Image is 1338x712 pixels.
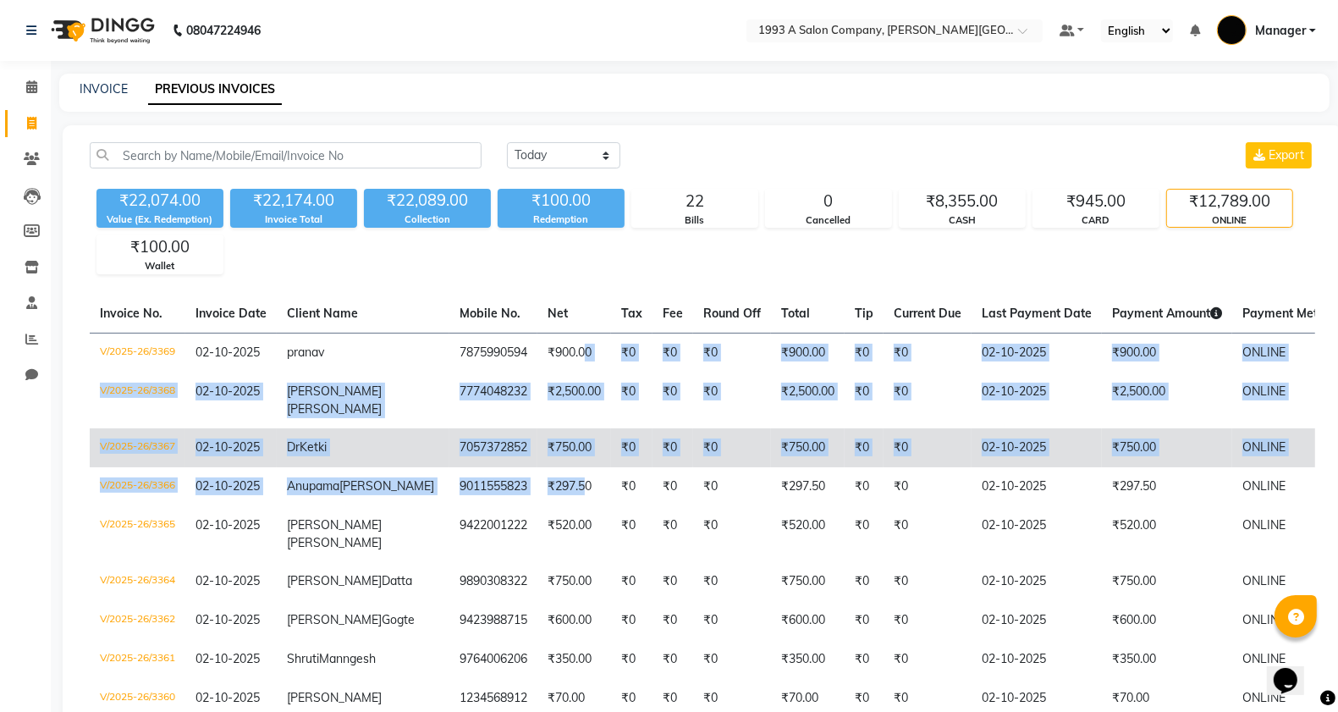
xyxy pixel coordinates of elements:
div: Invoice Total [230,212,357,227]
div: ₹8,355.00 [900,190,1025,213]
span: Tax [621,306,642,321]
td: ₹0 [845,373,884,428]
div: ₹22,074.00 [96,189,223,212]
img: Manager [1217,15,1247,45]
span: 02-10-2025 [195,384,260,399]
td: ₹2,500.00 [537,373,611,428]
td: ₹0 [884,601,972,640]
span: ONLINE [1242,384,1286,399]
td: V/2025-26/3365 [90,506,185,562]
td: ₹0 [845,467,884,506]
td: ₹520.00 [1102,506,1232,562]
input: Search by Name/Mobile/Email/Invoice No [90,142,482,168]
div: Collection [364,212,491,227]
span: Datta [382,573,412,588]
span: Client Name [287,306,358,321]
td: ₹750.00 [537,562,611,601]
td: ₹750.00 [1102,562,1232,601]
td: ₹350.00 [771,640,845,679]
td: 7057372852 [449,428,537,467]
td: ₹0 [693,562,771,601]
td: ₹900.00 [771,333,845,373]
td: ₹0 [652,562,693,601]
span: 02-10-2025 [195,439,260,455]
td: ₹0 [652,373,693,428]
span: Fee [663,306,683,321]
span: [PERSON_NAME] [287,573,382,588]
button: Export [1246,142,1312,168]
td: ₹900.00 [537,333,611,373]
span: 02-10-2025 [195,573,260,588]
td: V/2025-26/3366 [90,467,185,506]
td: ₹0 [611,601,652,640]
td: ₹750.00 [771,562,845,601]
div: Wallet [97,259,223,273]
span: Invoice Date [195,306,267,321]
span: [PERSON_NAME] [287,384,382,399]
div: ₹12,789.00 [1167,190,1292,213]
span: ONLINE [1242,651,1286,666]
td: ₹0 [611,640,652,679]
div: ₹22,089.00 [364,189,491,212]
span: Manager [1255,22,1306,40]
span: ONLINE [1242,573,1286,588]
span: [PERSON_NAME] [287,612,382,627]
span: Manngesh [319,651,376,666]
div: Value (Ex. Redemption) [96,212,223,227]
td: V/2025-26/3362 [90,601,185,640]
td: 02-10-2025 [972,373,1102,428]
td: ₹0 [652,640,693,679]
td: 9890308322 [449,562,537,601]
span: ONLINE [1242,517,1286,533]
td: ₹900.00 [1102,333,1232,373]
td: ₹600.00 [537,601,611,640]
span: Shruti [287,651,319,666]
div: ₹100.00 [498,189,625,212]
td: ₹2,500.00 [771,373,845,428]
td: ₹0 [611,333,652,373]
td: 02-10-2025 [972,428,1102,467]
td: 7875990594 [449,333,537,373]
span: Payment Amount [1112,306,1222,321]
td: ₹0 [693,467,771,506]
td: ₹750.00 [1102,428,1232,467]
span: ONLINE [1242,439,1286,455]
span: 02-10-2025 [195,612,260,627]
td: 9423988715 [449,601,537,640]
span: [PERSON_NAME] [287,690,382,705]
span: 02-10-2025 [195,651,260,666]
span: ONLINE [1242,345,1286,360]
div: Bills [632,213,757,228]
td: ₹0 [884,562,972,601]
td: ₹297.50 [537,467,611,506]
td: ₹0 [845,333,884,373]
iframe: chat widget [1267,644,1321,695]
span: Ketki [300,439,327,455]
span: ONLINE [1242,478,1286,494]
td: ₹0 [652,506,693,562]
td: ₹0 [611,562,652,601]
td: ₹0 [611,506,652,562]
div: ₹945.00 [1033,190,1159,213]
span: Last Payment Date [982,306,1092,321]
a: PREVIOUS INVOICES [148,75,282,105]
td: 02-10-2025 [972,640,1102,679]
span: pranav [287,345,324,360]
span: [PERSON_NAME] [287,535,382,550]
td: ₹0 [884,333,972,373]
td: ₹0 [693,506,771,562]
td: V/2025-26/3361 [90,640,185,679]
td: ₹0 [693,640,771,679]
td: ₹350.00 [537,640,611,679]
td: 02-10-2025 [972,506,1102,562]
span: Anupama [287,478,339,494]
td: 02-10-2025 [972,562,1102,601]
td: ₹0 [845,562,884,601]
div: 0 [766,190,891,213]
td: ₹0 [611,467,652,506]
span: ONLINE [1242,612,1286,627]
td: V/2025-26/3369 [90,333,185,373]
td: ₹0 [611,428,652,467]
b: 08047224946 [186,7,261,54]
td: ₹0 [845,506,884,562]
